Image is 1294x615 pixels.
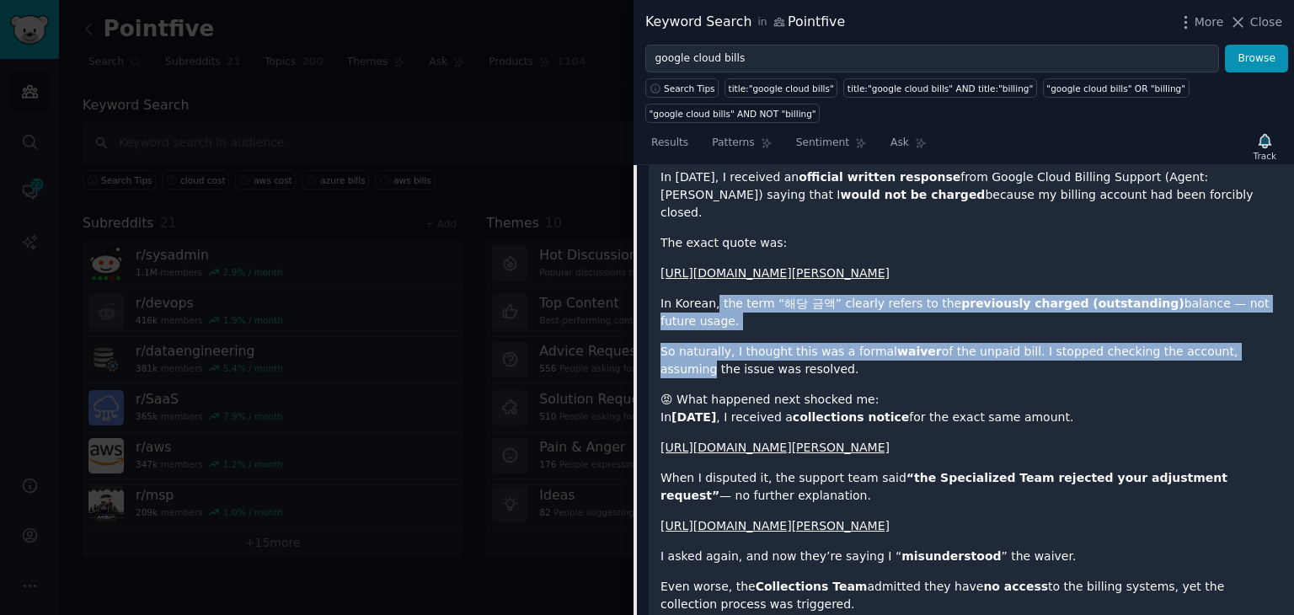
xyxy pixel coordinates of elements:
[793,410,909,424] strong: collections notice
[660,168,1282,222] p: In [DATE], I received an from Google Cloud Billing Support (Agent: [PERSON_NAME]) saying that I b...
[799,170,960,184] strong: official written response
[983,580,1048,593] strong: no access
[660,391,1282,409] h1: 😡 What happened next shocked me:
[725,78,837,98] a: title:"google cloud bills"
[961,297,1184,310] strong: previously charged (outstanding)
[1250,13,1282,31] span: Close
[645,12,845,33] div: Keyword Search Pointfive
[645,78,719,98] button: Search Tips
[890,136,909,151] span: Ask
[660,295,1282,330] p: In Korean, the term “해당 금액” clearly refers to the balance — not future usage.
[897,345,942,358] strong: waiver
[660,471,1227,502] strong: “the Specialized Team rejected your adjustment request”
[1229,13,1282,31] button: Close
[1254,150,1276,162] div: Track
[660,441,890,454] a: [URL][DOMAIN_NAME][PERSON_NAME]
[1043,78,1190,98] a: "google cloud bills" OR "billing"
[660,409,1282,426] p: In , I received a for the exact same amount.
[901,549,1001,563] strong: misunderstood
[843,78,1036,98] a: title:"google cloud bills" AND title:"billing"
[650,108,816,120] div: "google cloud bills" AND NOT "billing"
[660,519,890,532] a: [URL][DOMAIN_NAME][PERSON_NAME]
[645,104,820,123] a: "google cloud bills" AND NOT "billing"
[840,188,985,201] strong: would not be charged
[756,580,868,593] strong: Collections Team
[790,130,873,164] a: Sentiment
[729,83,834,94] div: title:"google cloud bills"
[1248,129,1282,164] button: Track
[796,136,849,151] span: Sentiment
[660,234,1282,252] p: The exact quote was:
[848,83,1033,94] div: title:"google cloud bills" AND title:"billing"
[757,15,767,30] span: in
[671,410,716,424] strong: [DATE]
[660,266,890,280] a: [URL][DOMAIN_NAME][PERSON_NAME]
[1195,13,1224,31] span: More
[660,578,1282,613] p: Even worse, the admitted they have to the billing systems, yet the collection process was triggered.
[1177,13,1224,31] button: More
[660,548,1282,565] p: I asked again, and now they’re saying I “ ” the waiver.
[660,469,1282,505] p: When I disputed it, the support team said — no further explanation.
[1046,83,1185,94] div: "google cloud bills" OR "billing"
[660,343,1282,378] p: So naturally, I thought this was a formal of the unpaid bill. I stopped checking the account, ass...
[712,136,754,151] span: Patterns
[645,130,694,164] a: Results
[664,83,715,94] span: Search Tips
[651,136,688,151] span: Results
[706,130,778,164] a: Patterns
[1225,45,1288,73] button: Browse
[885,130,933,164] a: Ask
[645,45,1219,73] input: Try a keyword related to your business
